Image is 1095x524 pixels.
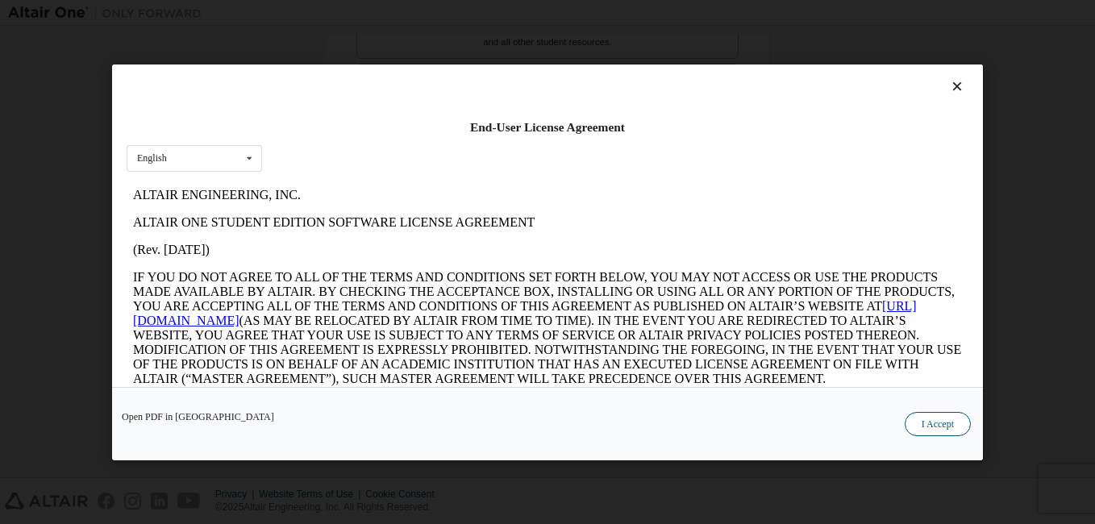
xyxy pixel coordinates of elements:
p: This Altair One Student Edition Software License Agreement (“Agreement”) is between Altair Engine... [6,218,835,276]
p: ALTAIR ENGINEERING, INC. [6,6,835,21]
p: IF YOU DO NOT AGREE TO ALL OF THE TERMS AND CONDITIONS SET FORTH BELOW, YOU MAY NOT ACCESS OR USE... [6,89,835,205]
p: ALTAIR ONE STUDENT EDITION SOFTWARE LICENSE AGREEMENT [6,34,835,48]
div: End-User License Agreement [127,119,968,135]
button: I Accept [905,412,971,436]
div: English [137,153,167,163]
a: [URL][DOMAIN_NAME] [6,118,790,146]
a: Open PDF in [GEOGRAPHIC_DATA] [122,412,274,422]
p: (Rev. [DATE]) [6,61,835,76]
